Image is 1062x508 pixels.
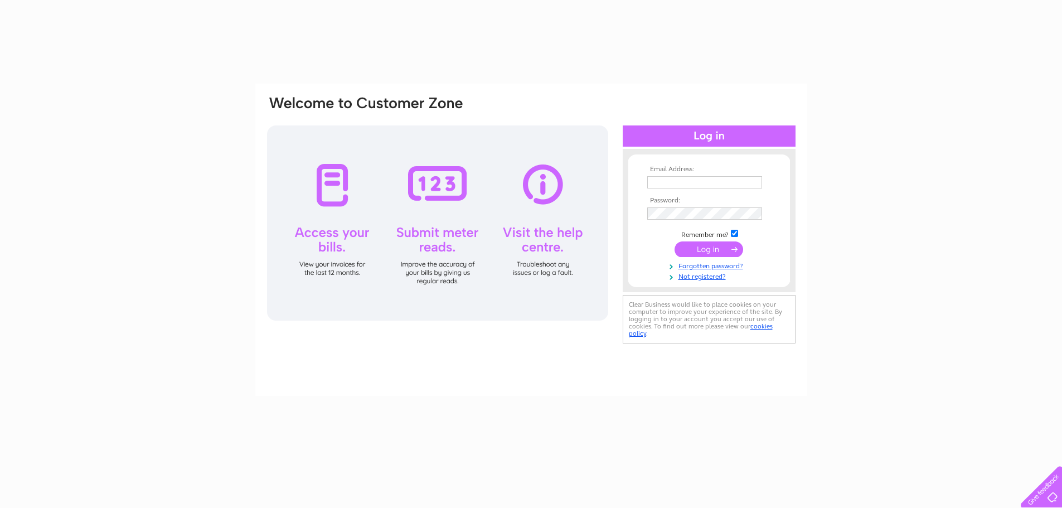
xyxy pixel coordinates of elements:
th: Email Address: [644,166,774,173]
a: Forgotten password? [647,260,774,270]
a: cookies policy [629,322,773,337]
a: Not registered? [647,270,774,281]
td: Remember me? [644,228,774,239]
th: Password: [644,197,774,205]
input: Submit [675,241,743,257]
div: Clear Business would like to place cookies on your computer to improve your experience of the sit... [623,295,796,343]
